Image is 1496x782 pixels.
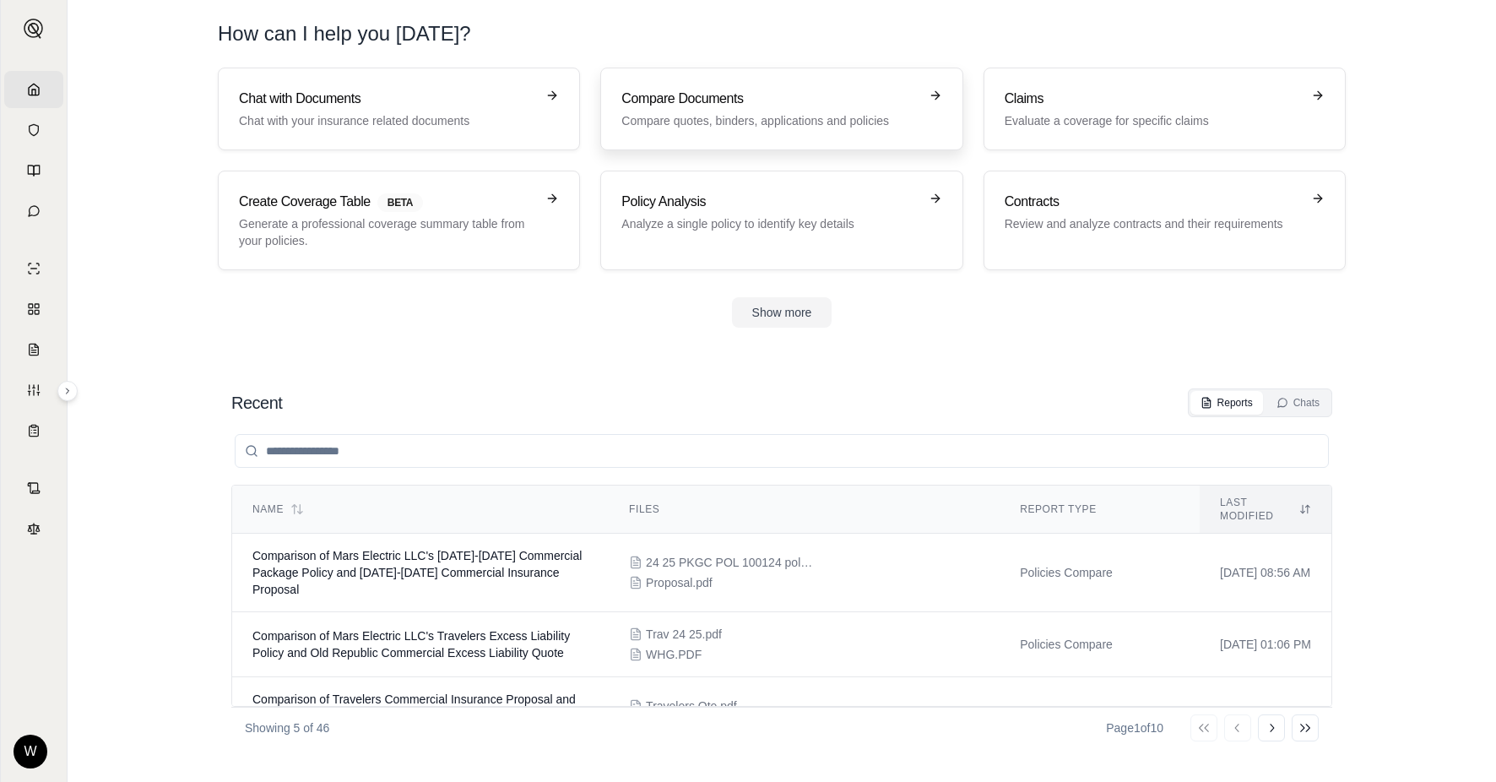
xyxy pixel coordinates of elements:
h3: Contracts [1005,192,1301,212]
img: Expand sidebar [24,19,44,39]
a: Compare DocumentsCompare quotes, binders, applications and policies [600,68,962,150]
th: Report Type [1000,486,1200,534]
p: Analyze a single policy to identify key details [621,215,918,232]
div: Page 1 of 10 [1106,720,1163,736]
a: Policy AnalysisAnalyze a single policy to identify key details [600,171,962,270]
a: Prompt Library [4,152,63,189]
div: Name [252,502,588,516]
p: Compare quotes, binders, applications and policies [621,112,918,129]
h1: How can I help you [DATE]? [218,20,471,47]
span: Comparison of Travelers Commercial Insurance Proposal and GNY Renewal Policies for Hamilton Place... [252,692,576,740]
h3: Chat with Documents [239,89,535,109]
button: Expand sidebar [57,381,78,401]
span: Comparison of Mars Electric LLC's Travelers Excess Liability Policy and Old Republic Commercial E... [252,629,570,660]
a: Home [4,71,63,108]
a: Single Policy [4,250,63,287]
span: BETA [377,193,423,212]
div: Chats [1276,396,1320,410]
a: Documents Vault [4,111,63,149]
a: Coverage Table [4,412,63,449]
p: Showing 5 of 46 [245,720,329,736]
p: Review and analyze contracts and their requirements [1005,215,1301,232]
p: Chat with your insurance related documents [239,112,535,129]
td: [DATE] 08:45 AM [1200,677,1331,756]
span: Proposal.pdf [646,574,713,591]
span: Comparison of Mars Electric LLC's 2024-2025 Commercial Package Policy and 2025-2026 Commercial In... [252,549,582,596]
button: Show more [732,297,832,328]
a: Custom Report [4,372,63,409]
p: Generate a professional coverage summary table from your policies. [239,215,535,249]
h3: Create Coverage Table [239,192,535,212]
div: Reports [1201,396,1253,410]
td: Policies Compare [1000,534,1200,612]
a: Contract Analysis [4,470,63,507]
h3: Claims [1005,89,1301,109]
a: ClaimsEvaluate a coverage for specific claims [984,68,1346,150]
th: Files [609,486,1000,534]
a: Legal Search Engine [4,510,63,547]
a: Policy Comparisons [4,291,63,328]
button: Expand sidebar [17,12,51,46]
div: W [14,735,47,768]
span: 24 25 PKGC POL 100124 pol#WPP1987468 02.pdf [646,554,815,571]
span: Trav 24 25.pdf [646,626,722,643]
td: Policies Compare [1000,677,1200,756]
a: Chat [4,193,63,230]
button: Chats [1266,391,1330,415]
td: [DATE] 01:06 PM [1200,612,1331,677]
div: Last modified [1220,496,1311,523]
a: Create Coverage TableBETAGenerate a professional coverage summary table from your policies. [218,171,580,270]
a: ContractsReview and analyze contracts and their requirements [984,171,1346,270]
a: Chat with DocumentsChat with your insurance related documents [218,68,580,150]
td: Policies Compare [1000,612,1200,677]
p: Evaluate a coverage for specific claims [1005,112,1301,129]
span: Travelers Qte.pdf [646,698,737,714]
button: Reports [1190,391,1263,415]
a: Claim Coverage [4,331,63,368]
td: [DATE] 08:56 AM [1200,534,1331,612]
span: WHG.PDF [646,646,702,663]
h3: Policy Analysis [621,192,918,212]
h3: Compare Documents [621,89,918,109]
h2: Recent [231,391,282,415]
